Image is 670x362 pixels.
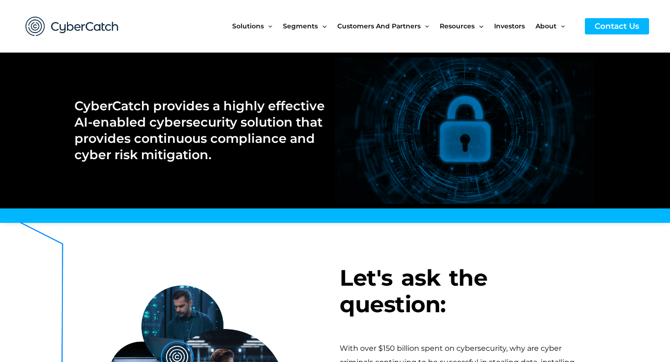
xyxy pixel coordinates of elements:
[494,7,525,46] span: Investors
[283,7,318,46] span: Segments
[340,265,596,318] h3: Let's ask the question:
[440,7,475,46] span: Resources
[16,7,128,46] img: CyberCatch
[74,98,325,163] h2: CyberCatch provides a highly effective AI-enabled cybersecurity solution that provides continuous...
[585,18,649,34] a: Contact Us
[232,7,264,46] span: Solutions
[264,7,272,46] span: Menu Toggle
[232,7,576,46] nav: Site Navigation: New Main Menu
[318,7,326,46] span: Menu Toggle
[494,7,536,46] a: Investors
[536,7,556,46] span: About
[337,7,421,46] span: Customers and Partners
[421,7,429,46] span: Menu Toggle
[475,7,483,46] span: Menu Toggle
[556,7,565,46] span: Menu Toggle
